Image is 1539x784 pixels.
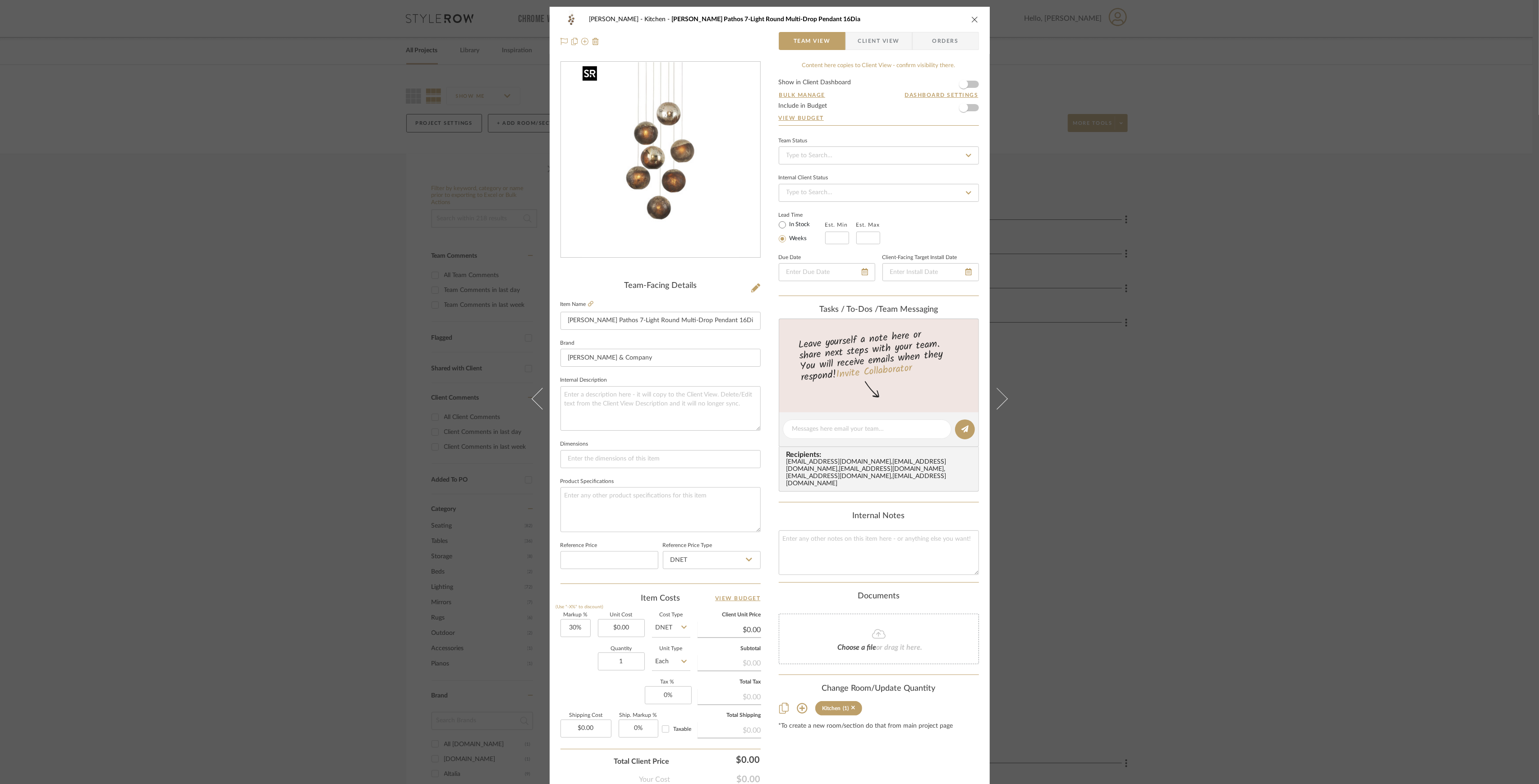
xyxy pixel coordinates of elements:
[822,705,841,711] div: Kitchen
[838,644,877,651] span: Choose a file
[779,184,979,202] input: Type to Search…
[560,442,588,447] label: Dimensions
[582,62,739,258] img: 82fe82de-7ad1-40e6-b146-dbc75910ec9d_436x436.jpg
[779,176,828,180] div: Internal Client Status
[835,360,912,383] a: Invite Collaborator
[598,647,645,651] label: Quantity
[779,305,979,315] div: team Messaging
[882,255,957,260] label: Client-Facing Target Install Date
[560,301,593,308] label: Item Name
[645,16,672,23] span: Kitchen
[843,705,849,711] div: (1)
[589,16,645,23] span: [PERSON_NAME]
[674,751,764,769] div: $0.00
[561,62,760,258] div: 0
[923,32,969,50] span: Orders
[779,255,801,260] label: Due Date
[779,263,875,281] input: Enter Due Date
[698,721,761,738] div: $0.00
[786,451,975,459] span: Recipients:
[786,459,975,488] div: [EMAIL_ADDRESS][DOMAIN_NAME] , [EMAIL_ADDRESS][DOMAIN_NAME] , [EMAIL_ADDRESS][DOMAIN_NAME] , [EMA...
[779,684,979,694] div: Change Room/Update Quantity
[825,222,848,228] label: Est. Min
[560,312,761,330] input: Enter Item Name
[779,61,979,70] div: Content here copies to Client View - confirm visibility there.
[779,114,979,122] a: View Budget
[971,15,979,23] button: close
[652,647,690,651] label: Unit Type
[560,593,761,604] div: Item Costs
[819,305,878,314] span: Tasks / To-Dos /
[882,263,979,281] input: Enter Install Date
[560,378,607,383] label: Internal Description
[560,281,761,291] div: Team-Facing Details
[698,680,761,684] label: Total Tax
[560,543,597,548] label: Reference Price
[905,91,979,99] button: Dashboard Settings
[779,592,979,602] div: Documents
[698,713,761,718] label: Total Shipping
[877,644,923,651] span: or drag it here.
[560,349,761,367] input: Enter Brand
[698,613,761,617] label: Client Unit Price
[715,593,761,604] a: View Budget
[560,713,611,718] label: Shipping Cost
[788,221,810,229] label: In Stock
[598,613,645,617] label: Unit Cost
[858,32,900,50] span: Client View
[698,654,761,670] div: $0.00
[788,235,807,243] label: Weeks
[560,341,575,346] label: Brand
[779,146,979,164] input: Type to Search…
[560,479,614,484] label: Product Specifications
[779,139,808,143] div: Team Status
[777,325,980,385] div: Leave yourself a note here or share next steps with your team. You will receive emails when they ...
[779,211,825,219] label: Lead Time
[663,543,712,548] label: Reference Price Type
[560,613,591,617] label: Markup %
[645,680,690,684] label: Tax %
[560,10,582,28] img: 82fe82de-7ad1-40e6-b146-dbc75910ec9d_48x40.jpg
[698,647,761,651] label: Subtotal
[794,32,831,50] span: Team View
[672,16,861,23] span: [PERSON_NAME] Pathos 7-Light Round Multi-Drop Pendant 16Dia
[856,222,880,228] label: Est. Max
[652,613,690,617] label: Cost Type
[674,726,692,732] span: Taxable
[619,713,658,718] label: Ship. Markup %
[560,450,761,468] input: Enter the dimensions of this item
[698,688,761,704] div: $0.00
[779,219,825,244] mat-radio-group: Select item type
[779,91,826,99] button: Bulk Manage
[592,38,599,45] img: Remove from project
[779,723,979,730] div: *To create a new room/section do that from main project page
[779,511,979,521] div: Internal Notes
[614,756,670,767] span: Total Client Price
